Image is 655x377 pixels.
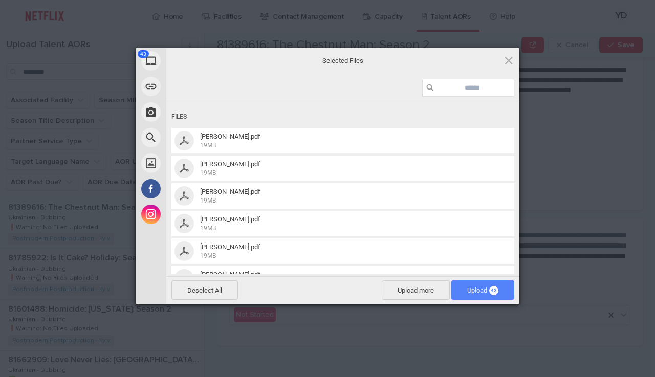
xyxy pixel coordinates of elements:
div: Facebook [136,176,258,202]
span: Andrii Saminin.pdf [197,188,501,205]
div: Unsplash [136,150,258,176]
span: 43 [489,286,498,295]
span: Alina Protsenko.pdf [197,132,501,149]
span: [PERSON_NAME].pdf [200,243,260,251]
span: [PERSON_NAME].pdf [200,132,260,140]
span: 19MB [200,142,216,149]
span: Upload [451,280,514,300]
span: Selected Files [241,56,445,65]
div: Link (URL) [136,74,258,99]
span: Dmytro Sova.pdf [197,271,501,287]
span: 19MB [200,197,216,204]
span: [PERSON_NAME].pdf [200,271,260,278]
span: Upload more [382,280,450,300]
span: Click here or hit ESC to close picker [503,55,514,66]
span: 19MB [200,169,216,176]
span: [PERSON_NAME].pdf [200,215,260,223]
div: Web Search [136,125,258,150]
span: 43 [138,50,149,58]
span: [PERSON_NAME].pdf [200,160,260,168]
span: Arsen Shavliuk.pdf [197,243,501,260]
span: [PERSON_NAME].pdf [200,188,260,195]
span: Upload [467,286,498,294]
span: Andrii Mostrenko.pdf [197,160,501,177]
span: Anna Artemieva.pdf [197,215,501,232]
span: Deselect All [171,280,238,300]
div: Files [171,107,514,126]
span: 19MB [200,225,216,232]
span: 19MB [200,252,216,259]
div: Take Photo [136,99,258,125]
div: My Device [136,48,258,74]
div: Instagram [136,202,258,227]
